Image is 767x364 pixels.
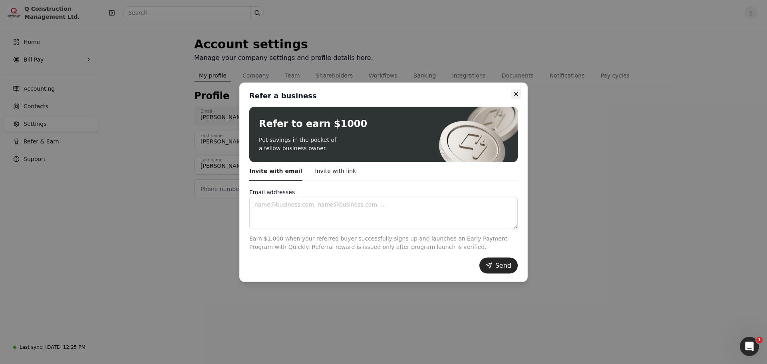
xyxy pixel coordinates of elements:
div: Put savings in the pocket of a fellow business owner. [259,135,367,152]
button: Invite with link [315,162,356,181]
div: Refer to earn $1000 [259,116,367,131]
div: Earn $1,000 when your referred buyer successfully signs up and launches an Early Payment Program ... [249,234,518,257]
button: Send [479,257,518,273]
h2: Refer a business [249,91,317,100]
img: Coin [436,107,524,162]
button: Invite with email [249,162,302,181]
iframe: Intercom live chat [740,337,759,356]
label: Email addresses [249,189,295,195]
span: 1 [756,337,763,343]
